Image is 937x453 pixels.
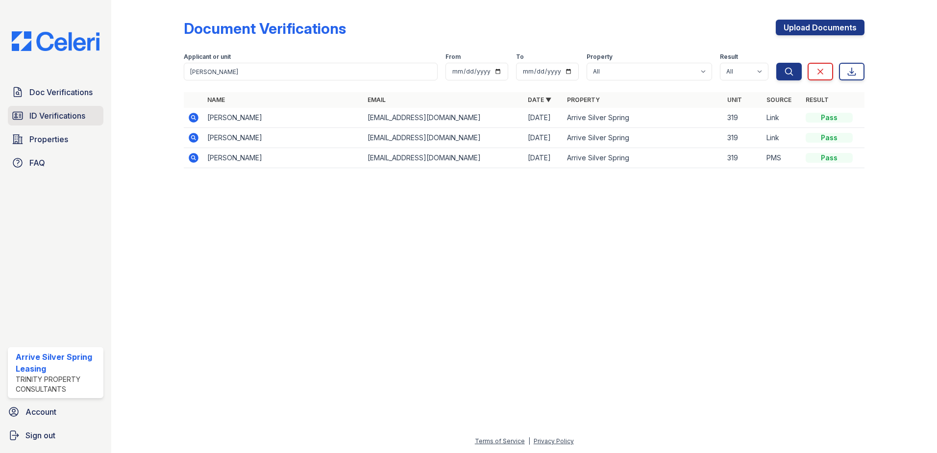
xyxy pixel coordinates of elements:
a: FAQ [8,153,103,173]
a: Email [368,96,386,103]
td: [DATE] [524,128,563,148]
input: Search by name, email, or unit number [184,63,438,80]
div: Pass [806,153,853,163]
span: Account [25,406,56,418]
a: Result [806,96,829,103]
label: Applicant or unit [184,53,231,61]
a: Terms of Service [475,437,525,445]
div: Arrive Silver Spring Leasing [16,351,99,375]
a: Source [766,96,791,103]
a: Upload Documents [776,20,864,35]
img: CE_Logo_Blue-a8612792a0a2168367f1c8372b55b34899dd931a85d93a1a3d3e32e68fde9ad4.png [4,31,107,51]
a: Privacy Policy [534,437,574,445]
td: Arrive Silver Spring [563,108,723,128]
div: | [528,437,530,445]
label: Result [720,53,738,61]
td: 319 [723,128,763,148]
td: [PERSON_NAME] [203,108,364,128]
span: Properties [29,133,68,145]
a: ID Verifications [8,106,103,126]
span: Doc Verifications [29,86,93,98]
td: Arrive Silver Spring [563,128,723,148]
label: Property [587,53,613,61]
td: [DATE] [524,148,563,168]
a: Properties [8,129,103,149]
a: Doc Verifications [8,82,103,102]
td: Link [763,108,802,128]
td: [PERSON_NAME] [203,128,364,148]
div: Document Verifications [184,20,346,37]
div: Trinity Property Consultants [16,375,99,394]
a: Account [4,402,107,422]
div: Pass [806,113,853,123]
td: [PERSON_NAME] [203,148,364,168]
td: [EMAIL_ADDRESS][DOMAIN_NAME] [364,128,524,148]
span: Sign out [25,429,55,441]
a: Date ▼ [528,96,551,103]
a: Property [567,96,600,103]
td: Arrive Silver Spring [563,148,723,168]
span: ID Verifications [29,110,85,122]
div: Pass [806,133,853,143]
label: To [516,53,524,61]
span: FAQ [29,157,45,169]
a: Sign out [4,426,107,445]
td: PMS [763,148,802,168]
label: From [445,53,461,61]
a: Unit [727,96,742,103]
td: Link [763,128,802,148]
td: 319 [723,108,763,128]
td: [EMAIL_ADDRESS][DOMAIN_NAME] [364,108,524,128]
td: [EMAIL_ADDRESS][DOMAIN_NAME] [364,148,524,168]
td: 319 [723,148,763,168]
a: Name [207,96,225,103]
td: [DATE] [524,108,563,128]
